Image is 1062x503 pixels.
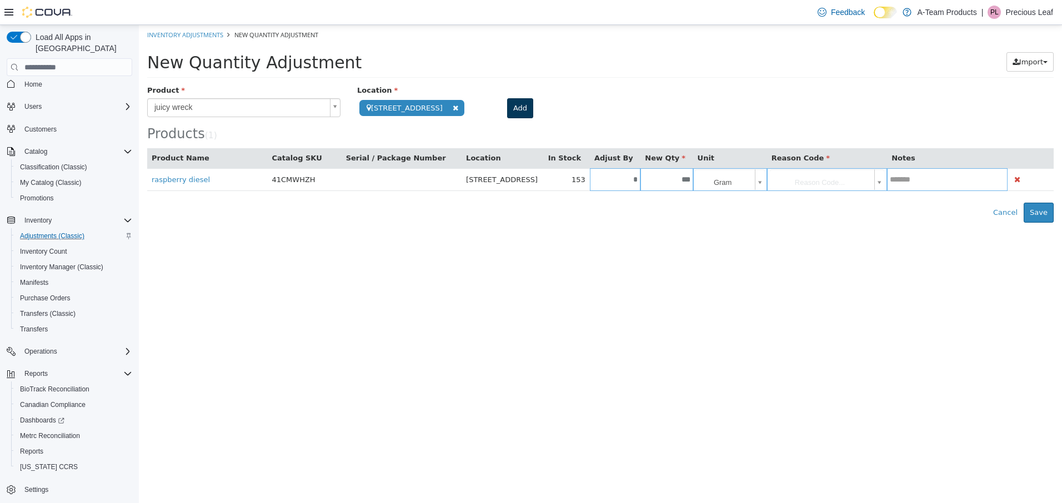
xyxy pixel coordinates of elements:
button: Purchase Orders [11,290,137,306]
button: In Stock [409,128,444,139]
a: Adjustments (Classic) [16,229,89,243]
span: Reason Code [633,129,691,137]
span: Users [24,102,42,111]
a: Home [20,78,47,91]
span: Operations [24,347,57,356]
button: My Catalog (Classic) [11,175,137,190]
span: Canadian Compliance [16,398,132,411]
button: Customers [2,121,137,137]
td: 153 [405,143,451,166]
span: Metrc Reconciliation [16,429,132,442]
span: Inventory [24,216,52,225]
button: Home [2,76,137,92]
button: Catalog [20,145,52,158]
span: Customers [20,122,132,136]
span: Classification (Classic) [16,160,132,174]
span: Products [8,101,66,117]
span: Promotions [16,192,132,205]
span: Home [20,77,132,90]
input: Dark Mode [874,7,897,18]
small: ( ) [66,105,78,115]
a: Gram [556,144,627,165]
a: Metrc Reconciliation [16,429,84,442]
button: Adjustments (Classic) [11,228,137,244]
span: Settings [20,482,132,496]
span: [STREET_ADDRESS] [221,75,325,91]
img: Cova [22,7,72,18]
button: Save [885,178,915,198]
span: Manifests [20,278,48,287]
button: Inventory Manager (Classic) [11,259,137,275]
span: 1 [69,105,75,115]
button: Product Name [13,128,73,139]
span: Washington CCRS [16,460,132,474]
span: Customers [24,125,57,134]
button: Reports [20,367,52,380]
button: [US_STATE] CCRS [11,459,137,475]
span: Feedback [831,7,865,18]
a: Inventory Adjustments [8,6,84,14]
td: 41CMWHZH [128,143,202,166]
span: Load All Apps in [GEOGRAPHIC_DATA] [31,32,132,54]
a: Customers [20,123,61,136]
a: Manifests [16,276,53,289]
span: Canadian Compliance [20,400,86,409]
span: Metrc Reconciliation [20,431,80,440]
span: PL [990,6,999,19]
button: Inventory [20,214,56,227]
span: Import [880,33,904,41]
button: Location [327,128,364,139]
a: Transfers (Classic) [16,307,80,320]
span: Purchase Orders [20,294,71,303]
span: Transfers [20,325,48,334]
button: Metrc Reconciliation [11,428,137,444]
button: Inventory [2,213,137,228]
button: Import [868,27,915,47]
span: New Qty [506,129,547,137]
span: Product [8,61,46,69]
span: Users [20,100,132,113]
span: Dashboards [20,416,64,425]
button: BioTrack Reconciliation [11,381,137,397]
button: Add [368,73,394,93]
span: Gram [556,144,612,167]
button: Unit [559,128,578,139]
a: Inventory Count [16,245,72,258]
span: Reports [20,447,43,456]
button: Manifests [11,275,137,290]
a: Reports [16,445,48,458]
button: Catalog SKU [133,128,185,139]
span: Inventory [20,214,132,227]
span: juicy wreck [9,74,187,92]
div: Precious Leaf [988,6,1001,19]
button: Catalog [2,144,137,159]
button: Promotions [11,190,137,206]
span: Location [218,61,259,69]
a: Canadian Compliance [16,398,90,411]
p: Precious Leaf [1005,6,1053,19]
span: BioTrack Reconciliation [16,383,132,396]
span: Inventory Count [20,247,67,256]
button: Canadian Compliance [11,397,137,413]
span: Operations [20,345,132,358]
span: Inventory Manager (Classic) [16,260,132,274]
span: Transfers (Classic) [16,307,132,320]
a: Inventory Manager (Classic) [16,260,108,274]
span: Promotions [20,194,54,203]
button: Operations [2,344,137,359]
button: Notes [753,128,778,139]
span: Reason Code... [631,144,731,167]
a: raspberry diesel [13,150,71,159]
span: Classification (Classic) [20,163,87,172]
button: Adjust By [455,128,497,139]
button: Operations [20,345,62,358]
span: Catalog [20,145,132,158]
a: Transfers [16,323,52,336]
a: Reason Code... [631,144,745,165]
button: Classification (Classic) [11,159,137,175]
span: BioTrack Reconciliation [20,385,89,394]
button: Reports [2,366,137,381]
span: [STREET_ADDRESS] [327,150,399,159]
button: Serial / Package Number [207,128,309,139]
